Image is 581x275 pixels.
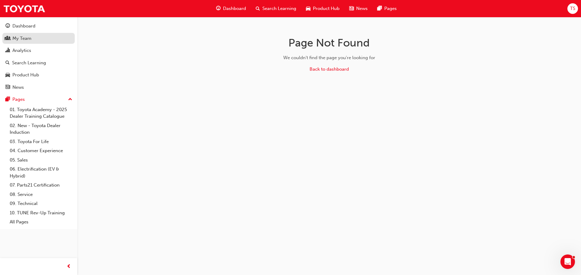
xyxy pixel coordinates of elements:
[12,96,25,103] div: Pages
[2,21,75,32] a: Dashboard
[567,3,578,14] button: TS
[12,59,46,66] div: Search Learning
[373,2,402,15] a: pages-iconPages
[7,105,75,121] a: 01. Toyota Academy - 2025 Dealer Training Catalogue
[12,23,35,30] div: Dashboard
[3,2,45,15] img: Trak
[5,48,10,53] span: chart-icon
[2,69,75,81] a: Product Hub
[211,2,251,15] a: guage-iconDashboard
[5,60,10,66] span: search-icon
[306,5,310,12] span: car-icon
[233,36,425,50] h1: Page Not Found
[560,254,575,269] iframe: Intercom live chat
[251,2,301,15] a: search-iconSearch Learning
[7,181,75,190] a: 07. Parts21 Certification
[12,84,24,91] div: News
[2,94,75,105] button: Pages
[256,5,260,12] span: search-icon
[2,19,75,94] button: DashboardMy TeamAnalyticsSearch LearningProduct HubNews
[7,165,75,181] a: 06. Electrification (EV & Hybrid)
[223,5,246,12] span: Dashboard
[7,155,75,165] a: 05. Sales
[12,47,31,54] div: Analytics
[233,54,425,61] div: We couldn't find the page you're looking for
[5,85,10,90] span: news-icon
[301,2,344,15] a: car-iconProduct Hub
[344,2,373,15] a: news-iconNews
[67,263,71,270] span: prev-icon
[5,72,10,78] span: car-icon
[377,5,382,12] span: pages-icon
[349,5,354,12] span: news-icon
[262,5,296,12] span: Search Learning
[216,5,221,12] span: guage-icon
[7,208,75,218] a: 10. TUNE Rev-Up Training
[7,217,75,227] a: All Pages
[7,137,75,146] a: 03. Toyota For Life
[384,5,397,12] span: Pages
[2,82,75,93] a: News
[7,190,75,199] a: 08. Service
[5,24,10,29] span: guage-icon
[5,97,10,102] span: pages-icon
[7,146,75,155] a: 04. Customer Experience
[12,72,39,78] div: Product Hub
[310,66,349,72] a: Back to dashboard
[313,5,340,12] span: Product Hub
[7,199,75,208] a: 09. Technical
[356,5,368,12] span: News
[7,121,75,137] a: 02. New - Toyota Dealer Induction
[68,96,72,104] span: up-icon
[2,45,75,56] a: Analytics
[570,5,575,12] span: TS
[12,35,31,42] div: My Team
[2,57,75,69] a: Search Learning
[2,33,75,44] a: My Team
[5,36,10,41] span: people-icon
